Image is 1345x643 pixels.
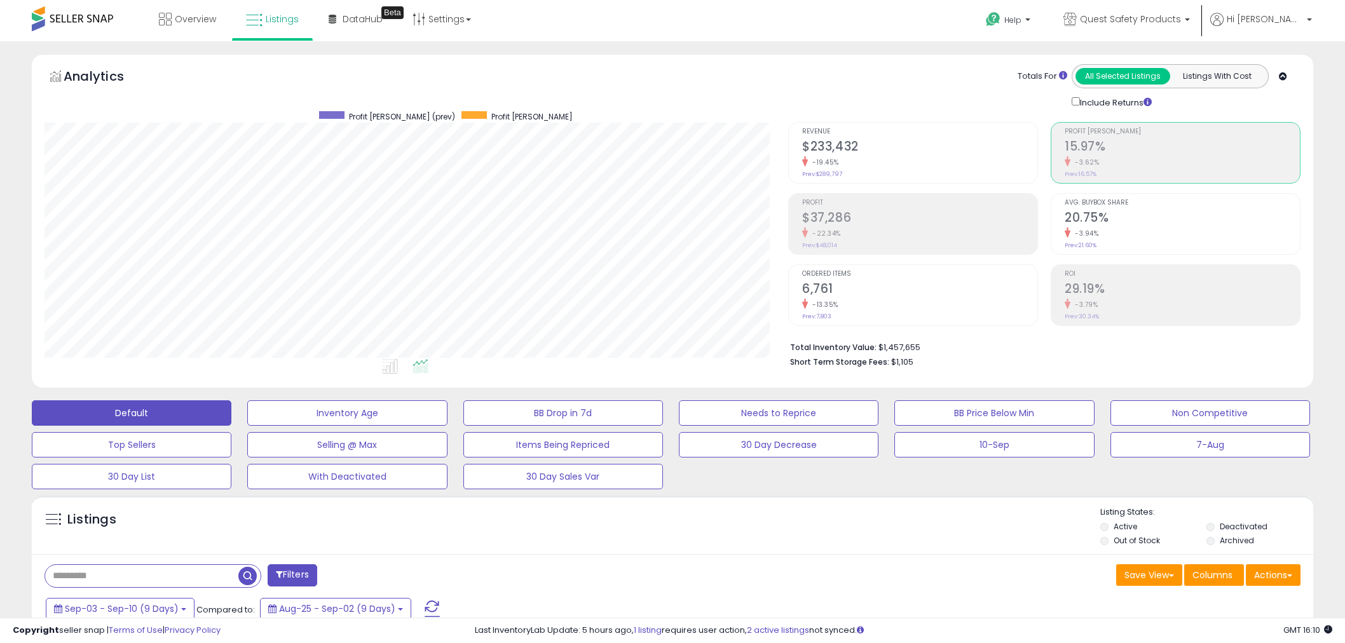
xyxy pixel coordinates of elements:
[802,128,1037,135] span: Revenue
[1070,300,1098,309] small: -3.79%
[1283,624,1332,636] span: 2025-09-10 16:10 GMT
[1170,68,1264,85] button: Listings With Cost
[1065,210,1300,227] h2: 20.75%
[475,625,1332,637] div: Last InventoryLab Update: 5 hours ago, requires user action, not synced.
[165,624,221,636] a: Privacy Policy
[802,170,842,178] small: Prev: $289,797
[247,432,447,457] button: Selling @ Max
[894,432,1094,457] button: 10-Sep
[1065,281,1300,299] h2: 29.19%
[266,13,299,25] span: Listings
[279,602,395,615] span: Aug-25 - Sep-02 (9 Days)
[1192,569,1232,581] span: Columns
[67,511,116,529] h5: Listings
[1065,271,1300,278] span: ROI
[679,432,878,457] button: 30 Day Decrease
[1220,521,1267,532] label: Deactivated
[46,598,195,619] button: Sep-03 - Sep-10 (9 Days)
[64,67,149,88] h5: Analytics
[32,400,231,426] button: Default
[1065,200,1300,206] span: Avg. Buybox Share
[1065,313,1099,320] small: Prev: 30.34%
[679,400,878,426] button: Needs to Reprice
[381,6,404,19] div: Tooltip anchor
[1070,158,1099,167] small: -3.62%
[1018,71,1067,83] div: Totals For
[463,400,663,426] button: BB Drop in 7d
[802,139,1037,156] h2: $233,432
[1075,68,1170,85] button: All Selected Listings
[808,158,839,167] small: -19.45%
[175,13,216,25] span: Overview
[1210,13,1312,41] a: Hi [PERSON_NAME]
[343,13,383,25] span: DataHub
[790,339,1291,354] li: $1,457,655
[109,624,163,636] a: Terms of Use
[802,271,1037,278] span: Ordered Items
[247,400,447,426] button: Inventory Age
[1100,506,1313,518] p: Listing States:
[1110,400,1310,426] button: Non Competitive
[634,624,662,636] a: 1 listing
[802,313,831,320] small: Prev: 7,803
[1065,128,1300,135] span: Profit [PERSON_NAME]
[463,432,663,457] button: Items Being Repriced
[985,11,1001,27] i: Get Help
[891,356,913,368] span: $1,105
[32,464,231,489] button: 30 Day List
[1080,13,1181,25] span: Quest Safety Products
[802,281,1037,299] h2: 6,761
[894,400,1094,426] button: BB Price Below Min
[268,564,317,586] button: Filters
[491,111,573,122] span: Profit [PERSON_NAME]
[349,111,455,122] span: Profit [PERSON_NAME] (prev)
[1065,139,1300,156] h2: 15.97%
[1110,432,1310,457] button: 7-Aug
[1116,564,1182,586] button: Save View
[13,624,59,636] strong: Copyright
[1114,535,1160,546] label: Out of Stock
[1227,13,1303,25] span: Hi [PERSON_NAME]
[463,464,663,489] button: 30 Day Sales Var
[747,624,809,636] a: 2 active listings
[1065,241,1096,249] small: Prev: 21.60%
[808,300,838,309] small: -13.35%
[1246,564,1301,586] button: Actions
[790,342,877,353] b: Total Inventory Value:
[802,200,1037,206] span: Profit
[976,2,1043,41] a: Help
[1065,170,1096,178] small: Prev: 16.57%
[790,356,889,367] b: Short Term Storage Fees:
[260,598,411,619] button: Aug-25 - Sep-02 (9 Days)
[196,604,255,616] span: Compared to:
[32,432,231,457] button: Top Sellers
[13,625,221,637] div: seller snap | |
[65,602,179,615] span: Sep-03 - Sep-10 (9 Days)
[1114,521,1137,532] label: Active
[1062,95,1167,109] div: Include Returns
[802,241,837,249] small: Prev: $48,014
[802,210,1037,227] h2: $37,286
[1184,564,1244,586] button: Columns
[1070,229,1098,238] small: -3.94%
[808,229,841,238] small: -22.34%
[1220,535,1254,546] label: Archived
[1004,15,1021,25] span: Help
[247,464,447,489] button: With Deactivated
